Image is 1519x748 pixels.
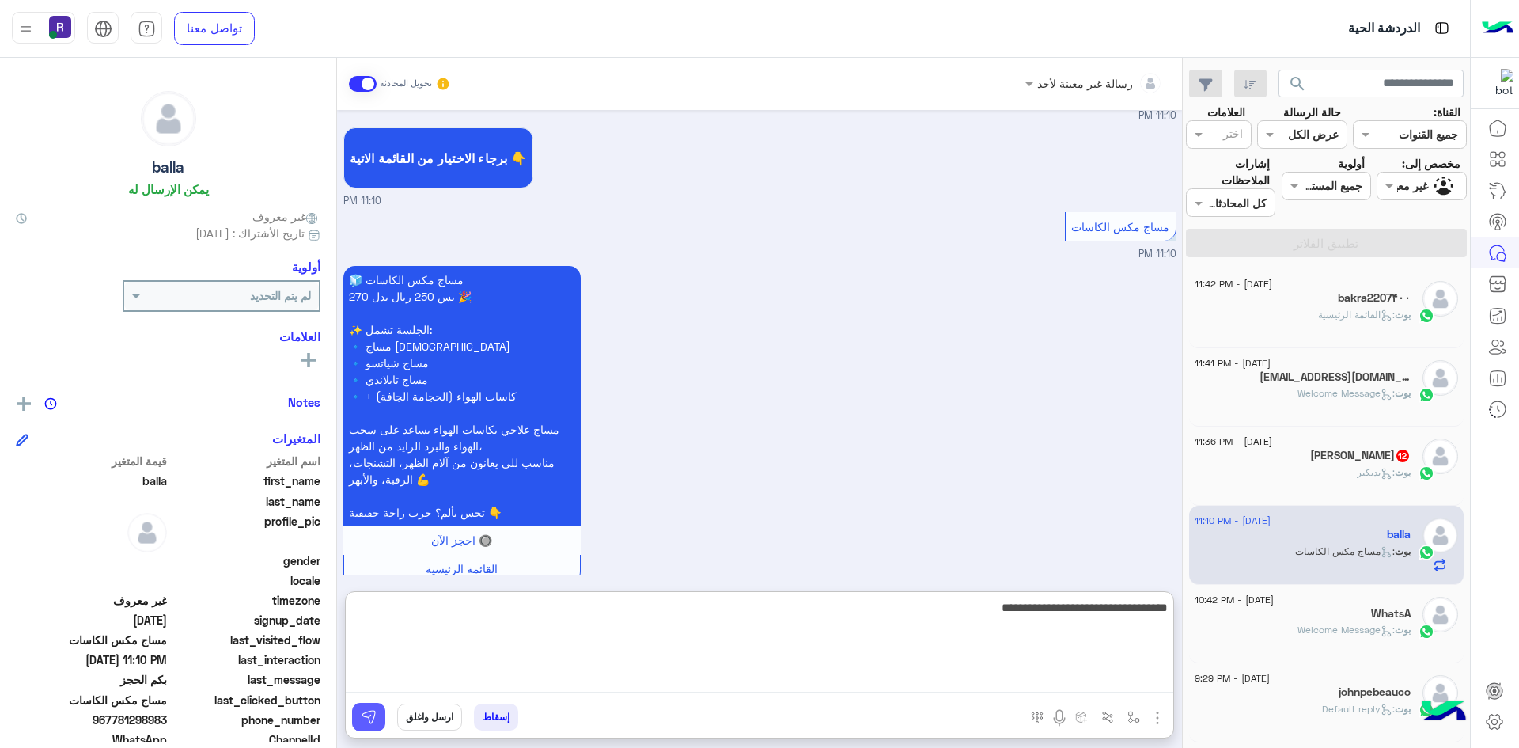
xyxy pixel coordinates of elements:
[1223,125,1245,146] div: اختر
[1338,155,1365,172] label: أولوية
[1402,155,1460,172] label: مخصص إلى:
[16,712,167,728] span: 967781298983
[1297,387,1395,399] span: : Welcome Message
[1434,104,1460,120] label: القناة:
[128,182,209,196] h6: يمكن الإرسال له
[1482,12,1513,45] img: Logo
[361,709,377,725] img: send message
[16,329,320,344] h6: العلامات
[252,208,320,225] span: غير معروف
[1419,624,1434,640] img: WhatsApp
[1387,528,1411,541] h5: balla
[16,612,167,628] span: 2025-08-22T20:09:59.48Z
[1288,74,1307,93] span: search
[1339,685,1411,699] h5: johnpebeauco
[288,395,320,409] h6: Notes
[272,431,320,446] h6: المتغيرات
[397,704,462,731] button: ارسل واغلق
[1121,704,1147,730] button: select flow
[1395,466,1411,478] span: بوت
[170,651,321,668] span: last_interaction
[1419,545,1434,560] img: WhatsApp
[16,552,167,569] span: null
[16,692,167,708] span: مساج مكس الكاسات
[1138,109,1176,121] span: 11:10 PM
[1075,711,1088,723] img: create order
[1395,545,1411,557] span: بوت
[292,260,320,274] h6: أولوية
[1195,671,1270,685] span: [DATE] - 9:29 PM
[1322,703,1395,715] span: : Default reply
[142,92,195,146] img: defaultAdmin.png
[1069,704,1095,730] button: create order
[1127,711,1140,723] img: select flow
[170,632,321,648] span: last_visited_flow
[380,78,432,90] small: تحويل المحادثة
[1195,356,1271,370] span: [DATE] - 11:41 PM
[1416,685,1472,740] img: hulul-logo.png
[170,552,321,569] span: gender
[1297,624,1395,636] span: : Welcome Message
[1422,597,1458,632] img: defaultAdmin.png
[1310,449,1411,462] h5: Ahmed
[127,513,167,552] img: defaultAdmin.png
[16,453,167,469] span: قيمة المتغير
[1422,281,1458,317] img: defaultAdmin.png
[170,473,321,489] span: first_name
[1395,387,1411,399] span: بوت
[170,572,321,589] span: locale
[431,533,492,547] span: 🔘 احجز الآن
[1422,360,1458,396] img: defaultAdmin.png
[1422,439,1458,474] img: defaultAdmin.png
[350,150,527,165] span: برجاء الاختيار من القائمة الاتية 👇
[1195,277,1272,291] span: [DATE] - 11:42 PM
[1395,703,1411,715] span: بوت
[1371,607,1411,621] h5: WhatsA
[1071,220,1169,234] span: مساج مكس الكاسات
[1101,711,1114,723] img: Trigger scenario
[16,651,167,668] span: 2025-08-22T20:10:39.325Z
[1396,450,1409,462] span: 12
[16,592,167,609] span: غير معروف
[1278,70,1317,104] button: search
[1186,229,1467,257] button: تطبيق الفلاتر
[1395,309,1411,321] span: بوت
[1260,370,1411,384] h5: sh551487@gmail.com
[170,493,321,510] span: last_name
[170,513,321,549] span: profile_pic
[1419,308,1434,324] img: WhatsApp
[16,572,167,589] span: null
[1095,704,1121,730] button: Trigger scenario
[1050,708,1069,727] img: send voice note
[170,453,321,469] span: اسم المتغير
[1419,387,1434,403] img: WhatsApp
[1338,291,1411,305] h5: bakra2207۴۰۰
[1348,18,1420,40] p: الدردشة الحية
[1432,18,1452,38] img: tab
[1485,69,1513,97] img: 322853014244696
[474,704,518,731] button: إسقاط
[174,12,255,45] a: تواصل معنا
[44,397,57,410] img: notes
[1318,309,1395,321] span: : القائمة الرئيسية
[426,562,498,575] span: القائمة الرئيسية
[1283,104,1341,120] label: حالة الرسالة
[1419,465,1434,481] img: WhatsApp
[1195,593,1274,607] span: [DATE] - 10:42 PM
[1207,104,1245,120] label: العلامات
[16,671,167,688] span: بكم الحجز
[1295,545,1395,557] span: : مساج مكس الكاسات
[195,225,305,241] span: تاريخ الأشتراك : [DATE]
[152,158,184,177] h5: balla
[16,731,167,748] span: 2
[1422,675,1458,711] img: defaultAdmin.png
[170,692,321,708] span: last_clicked_button
[1195,435,1272,449] span: [DATE] - 11:36 PM
[170,592,321,609] span: timezone
[16,473,167,489] span: balla
[1031,712,1044,724] img: make a call
[1138,248,1176,260] span: 11:10 PM
[1357,466,1395,478] span: : بديكير
[131,12,162,45] a: tab
[170,712,321,728] span: phone_number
